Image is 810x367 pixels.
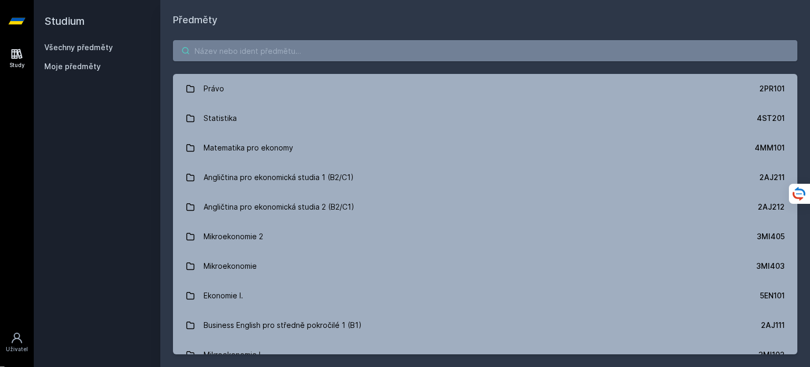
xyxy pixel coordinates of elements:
h1: Předměty [173,13,797,27]
a: Angličtina pro ekonomická studia 1 (B2/C1) 2AJ211 [173,163,797,192]
div: Business English pro středně pokročilé 1 (B1) [204,315,362,336]
div: Právo [204,78,224,99]
div: Mikroekonomie I [204,344,261,365]
div: Angličtina pro ekonomická studia 2 (B2/C1) [204,196,354,218]
a: Všechny předměty [44,43,113,52]
a: Business English pro středně pokročilé 1 (B1) 2AJ111 [173,310,797,340]
input: Název nebo ident předmětu… [173,40,797,61]
div: Mikroekonomie 2 [204,226,263,247]
div: 4MM101 [755,143,785,153]
div: 5EN101 [760,290,785,301]
div: 4ST201 [757,113,785,124]
div: Uživatel [6,345,28,353]
div: 3MI102 [758,350,785,360]
div: Study [9,61,25,69]
a: Ekonomie I. 5EN101 [173,281,797,310]
div: 3MI405 [757,231,785,242]
div: 2AJ111 [761,320,785,331]
div: Mikroekonomie [204,256,257,277]
a: Study [2,42,32,74]
a: Matematika pro ekonomy 4MM101 [173,133,797,163]
a: Statistika 4ST201 [173,103,797,133]
a: Uživatel [2,326,32,359]
div: Angličtina pro ekonomická studia 1 (B2/C1) [204,167,354,188]
div: 2AJ211 [759,172,785,183]
div: 2AJ212 [758,202,785,212]
div: Ekonomie I. [204,285,243,306]
div: Statistika [204,108,237,129]
div: 2PR101 [759,83,785,94]
a: Právo 2PR101 [173,74,797,103]
a: Mikroekonomie 2 3MI405 [173,222,797,251]
a: Angličtina pro ekonomická studia 2 (B2/C1) 2AJ212 [173,192,797,222]
a: Mikroekonomie 3MI403 [173,251,797,281]
div: Matematika pro ekonomy [204,137,293,158]
div: 3MI403 [756,261,785,271]
span: Moje předměty [44,61,101,72]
